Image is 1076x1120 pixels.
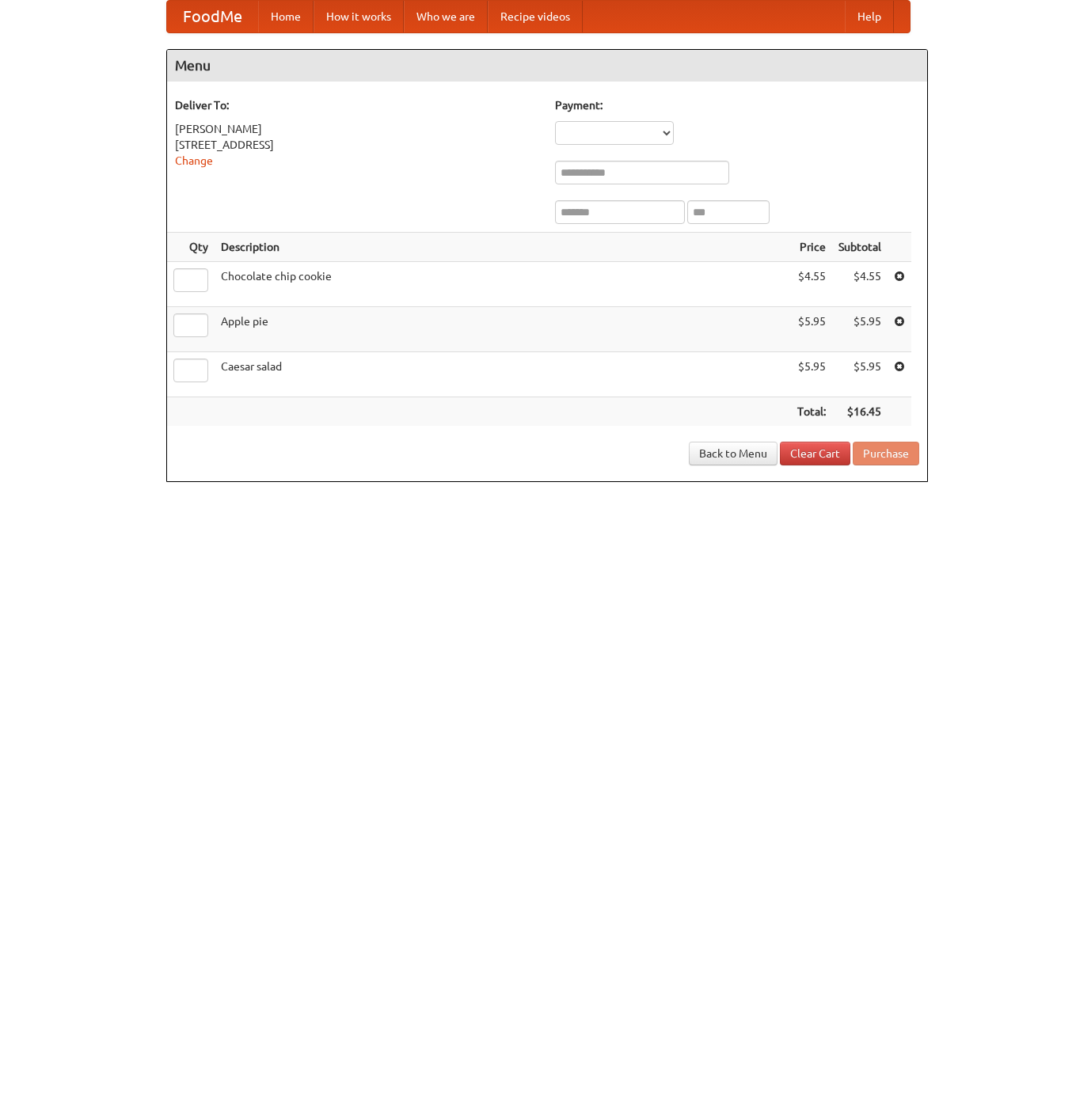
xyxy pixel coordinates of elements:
[689,442,778,465] a: Back to Menu
[832,352,888,397] td: $5.95
[832,307,888,352] td: $5.95
[175,121,539,137] div: [PERSON_NAME]
[215,262,791,307] td: Chocolate chip cookie
[791,233,832,262] th: Price
[215,307,791,352] td: Apple pie
[404,1,488,32] a: Who we are
[832,233,888,262] th: Subtotal
[167,233,215,262] th: Qty
[832,397,888,427] th: $16.45
[258,1,314,32] a: Home
[845,1,894,32] a: Help
[167,50,927,82] h4: Menu
[167,1,258,32] a: FoodMe
[175,137,539,153] div: [STREET_ADDRESS]
[175,97,539,113] h5: Deliver To:
[791,397,832,427] th: Total:
[555,97,919,113] h5: Payment:
[791,307,832,352] td: $5.95
[314,1,404,32] a: How it works
[791,352,832,397] td: $5.95
[175,154,213,167] a: Change
[488,1,583,32] a: Recipe videos
[215,233,791,262] th: Description
[832,262,888,307] td: $4.55
[853,442,919,465] button: Purchase
[215,352,791,397] td: Caesar salad
[780,442,850,465] a: Clear Cart
[791,262,832,307] td: $4.55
